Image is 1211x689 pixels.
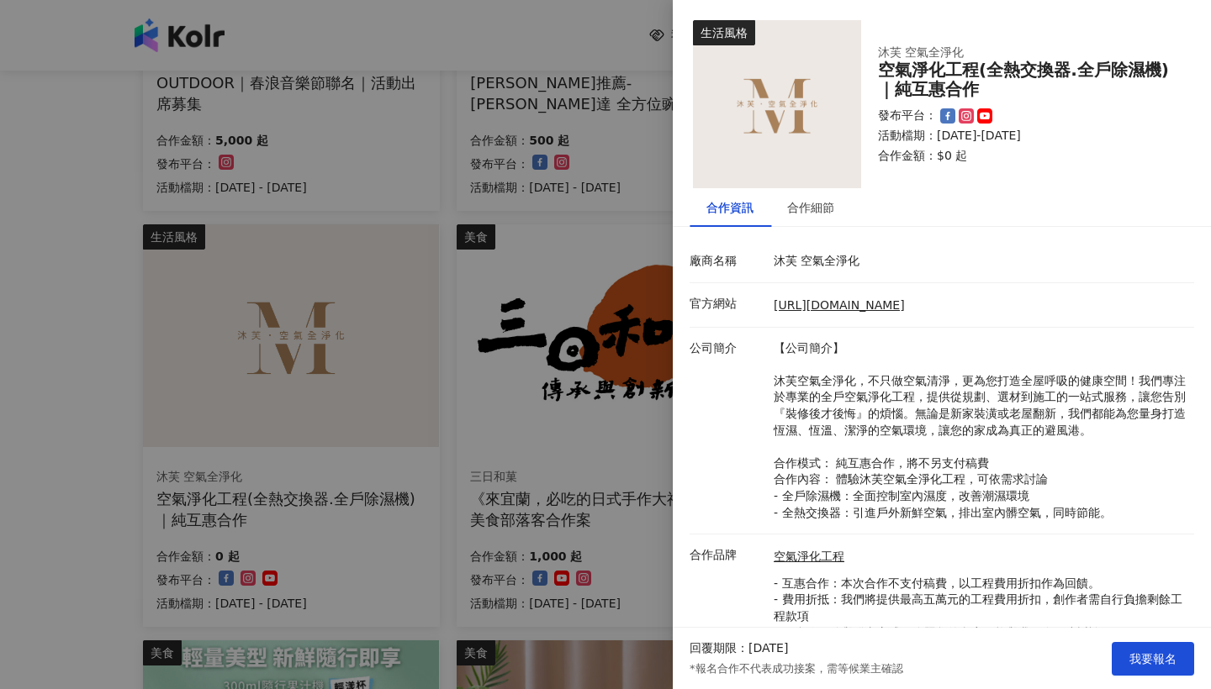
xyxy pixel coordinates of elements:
[693,20,755,45] div: 生活風格
[774,576,1186,641] p: - 互惠合作：本次合作不支付稿費，以工程費用折扣作為回饋。 - 費用折抵：我們將提供最高五萬元的工程費用折扣，創作者需自行負擔剩餘工程款項 p.s 合作細節與發文方式可依照您的內容風格與我們進一步討論
[878,60,1174,99] div: 空氣淨化工程(全熱交換器.全戶除濕機)｜純互惠合作
[774,549,1186,565] a: 空氣淨化工程
[878,128,1174,145] p: 活動檔期：[DATE]-[DATE]
[774,298,905,312] a: [URL][DOMAIN_NAME]
[878,45,1147,61] div: 沐芙 空氣全淨化
[690,253,765,270] p: 廠商名稱
[1129,652,1177,665] span: 我要報名
[690,340,765,357] p: 公司簡介
[690,661,903,676] p: *報名合作不代表成功接案，需等候業主確認
[693,20,861,188] img: 空氣淨化工程
[774,253,1186,270] p: 沐芙 空氣全淨化
[690,296,765,313] p: 官方網站
[690,547,765,564] p: 合作品牌
[878,148,1174,165] p: 合作金額： $0 起
[787,198,834,217] div: 合作細節
[706,198,754,217] div: 合作資訊
[1112,642,1194,676] button: 我要報名
[690,640,788,657] p: 回覆期限：[DATE]
[774,340,1186,522] p: 【公司簡介】 沐芙空氣全淨化，不只做空氣清淨，更為您打造全屋呼吸的健康空間！我們專注於專業的全戶空氣淨化工程，提供從規劃、選材到施工的一站式服務，讓您告別『裝修後才後悔』的煩惱。無論是新家裝潢或...
[878,108,937,124] p: 發布平台：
